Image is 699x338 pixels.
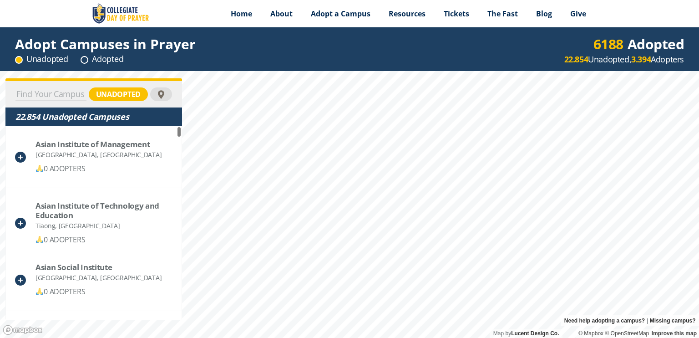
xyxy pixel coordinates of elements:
div: 0 ADOPTERS [35,286,162,297]
a: Lucent Design Co. [511,330,559,337]
span: Resources [389,9,425,19]
span: The Fast [487,9,518,19]
a: Missing campus? [650,315,696,326]
div: 6188 [593,38,623,50]
span: Blog [536,9,552,19]
a: Mapbox [578,330,603,337]
span: Adopt a Campus [311,9,370,19]
div: [GEOGRAPHIC_DATA], [GEOGRAPHIC_DATA] [35,149,162,160]
input: Find Your Campus [15,88,86,101]
a: Tickets [435,2,478,25]
strong: 22.854 [564,54,588,65]
div: Adopt Campuses in Prayer [15,38,196,50]
span: Tickets [444,9,469,19]
a: Need help adopting a campus? [564,315,645,326]
div: Adopted [81,53,123,65]
img: 🙏 [36,288,43,295]
a: Blog [527,2,561,25]
span: Home [231,9,252,19]
div: 22.854 Unadopted Campuses [15,111,172,123]
img: 🙏 [36,165,43,172]
span: About [270,9,293,19]
div: Asian Institute of Management [35,139,162,149]
a: Give [561,2,595,25]
div: unadopted [89,87,148,101]
div: Unadopted, Adopters [564,54,684,65]
div: Tiaong, [GEOGRAPHIC_DATA] [35,220,172,231]
div: | [561,315,699,326]
span: Give [570,9,586,19]
div: 0 ADOPTERS [35,234,172,246]
a: OpenStreetMap [605,330,649,337]
strong: 3.394 [631,54,651,65]
div: Map by [490,329,562,338]
div: Asian Social Institute [35,262,162,272]
a: Resources [380,2,435,25]
a: The Fast [478,2,527,25]
a: Adopt a Campus [302,2,380,25]
div: [GEOGRAPHIC_DATA], [GEOGRAPHIC_DATA] [35,272,162,283]
div: Adopted [593,38,684,50]
div: 0 ADOPTERS [35,163,162,174]
a: Improve this map [652,330,697,337]
div: Unadopted [15,53,68,65]
a: About [261,2,302,25]
a: Mapbox logo [3,325,43,335]
a: Home [222,2,261,25]
img: 🙏 [36,236,43,243]
div: Asian Institute of Technology and Education [35,201,172,220]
